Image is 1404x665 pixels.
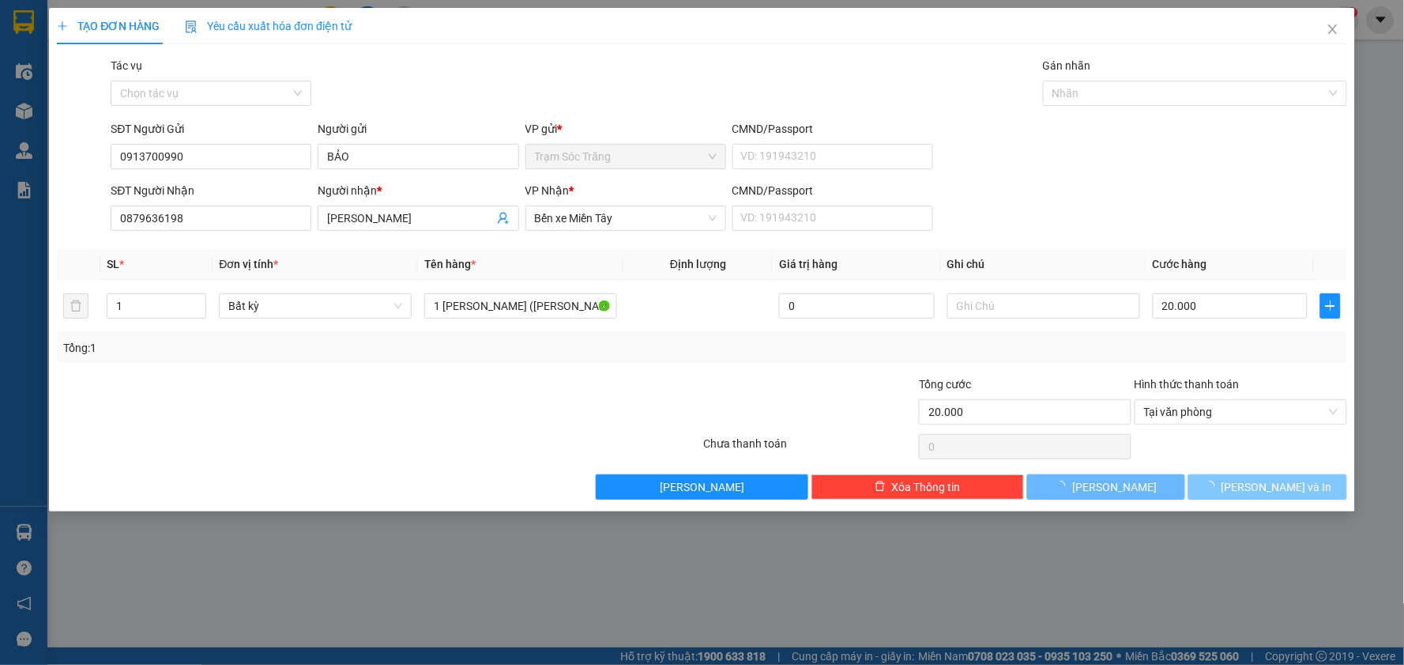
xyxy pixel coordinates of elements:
span: Tổng cước [919,378,971,391]
span: [DATE] [233,34,302,49]
strong: PHIẾU GỬI HÀNG [90,66,218,82]
img: icon [185,21,198,33]
div: CMND/Passport [732,120,933,138]
span: loading [1204,481,1221,492]
div: Chưa thanh toán [702,435,917,463]
span: Xóa Thông tin [892,478,961,496]
span: TẠO ĐƠN HÀNG [57,20,160,32]
span: loading [1055,481,1072,492]
span: [PERSON_NAME] và In [1221,478,1332,496]
span: delete [875,481,886,493]
div: CMND/Passport [732,182,933,199]
label: Hình thức thanh toán [1135,378,1240,391]
button: deleteXóa Thông tin [811,474,1024,500]
span: Đơn vị tính [219,258,278,270]
span: Gửi: [7,109,163,167]
div: SĐT Người Gửi [111,120,311,138]
span: plus [1321,300,1339,312]
label: Tác vụ [111,59,142,72]
span: SL [107,258,119,270]
span: Bất kỳ [228,294,402,318]
input: VD: Bàn, Ghế [424,293,617,319]
span: close [1327,23,1339,36]
span: plus [57,21,68,32]
p: Ngày giờ in: [233,19,302,49]
span: Định lượng [670,258,726,270]
button: [PERSON_NAME] [1027,474,1186,500]
div: VP gửi [525,120,726,138]
span: Bến xe Miền Tây [535,206,717,230]
div: Tổng: 1 [63,339,542,357]
span: TP.HCM -SÓC TRĂNG [92,50,204,62]
span: Trạm Sóc Trăng [7,109,163,167]
th: Ghi chú [941,249,1146,280]
button: [PERSON_NAME] [596,474,808,500]
span: user-add [497,212,510,225]
strong: XE KHÁCH MỸ DUYÊN [100,9,208,43]
span: VP Nhận [525,184,570,197]
span: Tại văn phòng [1144,400,1338,424]
span: Yêu cầu xuất hóa đơn điện tử [185,20,352,32]
button: [PERSON_NAME] và In [1188,474,1347,500]
input: 0 [779,293,935,319]
span: Trạm Sóc Trăng [535,145,717,168]
span: Cước hàng [1153,258,1207,270]
button: Close [1311,8,1355,52]
label: Gán nhãn [1043,59,1091,72]
button: delete [63,293,88,319]
span: [PERSON_NAME] [660,478,744,496]
input: Ghi Chú [947,293,1140,319]
span: [PERSON_NAME] [1072,478,1157,496]
div: SĐT Người Nhận [111,182,311,199]
span: Giá trị hàng [779,258,838,270]
span: Tên hàng [424,258,476,270]
div: Người gửi [318,120,518,138]
button: plus [1320,293,1340,319]
div: Người nhận [318,182,518,199]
